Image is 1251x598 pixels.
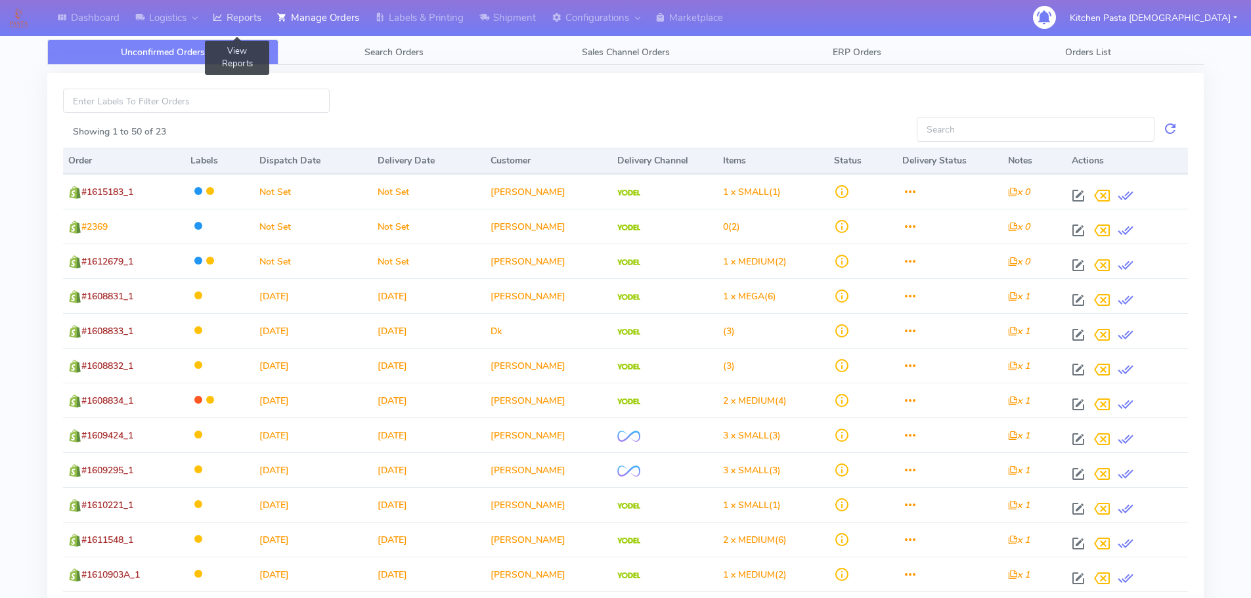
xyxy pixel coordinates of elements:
th: Delivery Date [372,148,485,174]
span: 3 x SMALL [723,429,769,442]
th: Actions [1066,148,1188,174]
td: [PERSON_NAME] [485,278,613,313]
td: [PERSON_NAME] [485,174,613,209]
td: [DATE] [372,417,485,452]
span: (3) [723,429,781,442]
span: #1608833_1 [81,325,133,337]
img: Yodel [617,503,640,509]
td: Not Set [254,209,372,244]
span: (4) [723,395,787,407]
span: (6) [723,534,787,546]
ul: Tabs [47,39,1204,65]
span: Unconfirmed Orders [121,46,205,58]
th: Order [63,148,185,174]
td: [DATE] [372,452,485,487]
span: Search Orders [364,46,424,58]
img: Yodel [617,364,640,370]
i: x 1 [1008,429,1030,442]
span: 3 x SMALL [723,464,769,477]
td: [PERSON_NAME] [485,348,613,383]
span: #1615183_1 [81,186,133,198]
td: [PERSON_NAME] [485,417,613,452]
td: [DATE] [254,278,372,313]
td: [DATE] [254,487,372,522]
td: Not Set [372,209,485,244]
td: [PERSON_NAME] [485,209,613,244]
th: Delivery Channel [612,148,718,174]
td: Not Set [372,244,485,278]
span: (1) [723,499,781,511]
i: x 1 [1008,568,1030,581]
input: Enter Labels To Filter Orders [63,89,330,113]
span: 2 x MEDIUM [723,534,775,546]
label: Showing 1 to 50 of 23 [73,125,166,139]
span: 2 x MEDIUM [723,395,775,407]
span: Sales Channel Orders [582,46,670,58]
td: [DATE] [254,348,372,383]
td: Not Set [254,174,372,209]
td: [DATE] [372,487,485,522]
img: OnFleet [617,465,640,477]
span: #1608832_1 [81,360,133,372]
span: (2) [723,255,787,268]
img: Yodel [617,398,640,405]
span: 1 x SMALL [723,186,769,198]
span: 1 x SMALL [723,499,769,511]
span: #2369 [81,221,108,233]
i: x 0 [1008,255,1030,268]
td: [DATE] [372,348,485,383]
img: Yodel [617,259,640,266]
td: [PERSON_NAME] [485,557,613,591]
span: 1 x MEDIUM [723,255,775,268]
td: [DATE] [254,522,372,557]
td: Not Set [254,244,372,278]
span: (2) [723,568,787,581]
td: [PERSON_NAME] [485,244,613,278]
button: Kitchen Pasta [DEMOGRAPHIC_DATA] [1060,5,1247,32]
td: [DATE] [254,557,372,591]
span: (3) [723,464,781,477]
img: Yodel [617,572,640,579]
i: x 0 [1008,221,1030,233]
img: Yodel [617,224,640,231]
i: x 1 [1008,290,1030,303]
td: Dk [485,313,613,348]
th: Items [718,148,828,174]
span: #1609424_1 [81,429,133,442]
td: [PERSON_NAME] [485,383,613,417]
span: (3) [723,325,735,337]
img: Yodel [617,329,640,335]
td: [DATE] [372,278,485,313]
td: [DATE] [372,522,485,557]
i: x 1 [1008,499,1030,511]
td: [DATE] [254,417,372,452]
span: 1 x MEGA [723,290,764,303]
td: [PERSON_NAME] [485,522,613,557]
span: ERP Orders [833,46,881,58]
th: Dispatch Date [254,148,372,174]
i: x 1 [1008,360,1030,372]
i: x 1 [1008,395,1030,407]
th: Status [829,148,897,174]
span: (2) [723,221,740,233]
span: 0 [723,221,728,233]
td: [PERSON_NAME] [485,452,613,487]
td: [DATE] [372,383,485,417]
span: 1 x MEDIUM [723,568,775,581]
span: (3) [723,360,735,372]
th: Customer [485,148,613,174]
td: [PERSON_NAME] [485,487,613,522]
td: [DATE] [254,452,372,487]
img: OnFleet [617,431,640,442]
span: #1611548_1 [81,534,133,546]
img: Yodel [617,294,640,301]
img: Yodel [617,538,640,544]
i: x 1 [1008,325,1030,337]
span: #1609295_1 [81,464,133,477]
span: Orders List [1065,46,1111,58]
span: #1608831_1 [81,290,133,303]
th: Delivery Status [897,148,1003,174]
input: Search [917,117,1154,141]
span: #1610903A_1 [81,568,140,581]
td: [DATE] [254,383,372,417]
